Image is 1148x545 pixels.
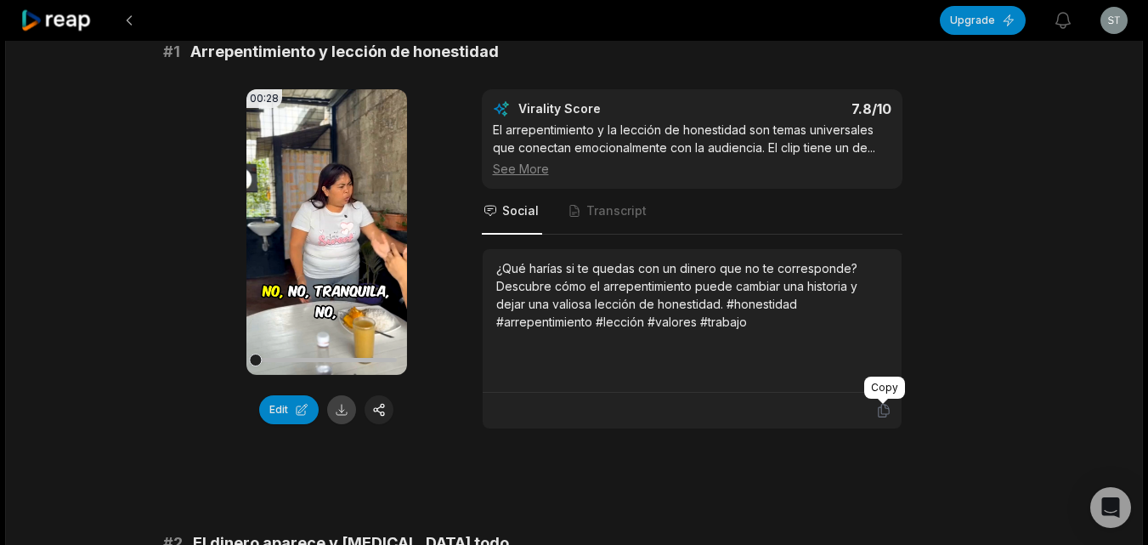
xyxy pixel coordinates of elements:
div: Copy [864,377,905,399]
span: Arrepentimiento y lección de honestidad [190,40,499,64]
span: Transcript [586,202,647,219]
div: 7.8 /10 [709,100,891,117]
span: # 1 [163,40,180,64]
button: Upgrade [940,6,1026,35]
video: Your browser does not support mp4 format. [246,89,407,375]
button: Edit [259,395,319,424]
span: Social [502,202,539,219]
div: Virality Score [518,100,701,117]
div: ¿Qué harías si te quedas con un dinero que no te corresponde? Descubre cómo el arrepentimiento pu... [496,259,888,331]
div: See More [493,160,891,178]
nav: Tabs [482,189,902,235]
div: El arrepentimiento y la lección de honestidad son temas universales que conectan emocionalmente c... [493,121,891,178]
div: Open Intercom Messenger [1090,487,1131,528]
